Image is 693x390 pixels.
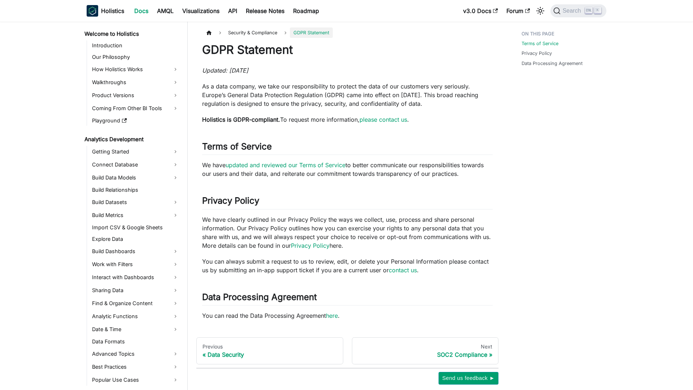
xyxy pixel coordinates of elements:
a: Roadmap [289,5,323,17]
a: Visualizations [178,5,224,17]
nav: Breadcrumbs [202,27,493,38]
a: HolisticsHolistics [87,5,124,17]
span: Security & Compliance [225,27,281,38]
a: Build Metrics [90,209,181,221]
p: We have clearly outlined in our Privacy Policy the ways we collect, use, process and share person... [202,215,493,250]
a: Build Relationships [90,185,181,195]
button: Send us feedback ► [439,372,498,384]
kbd: K [594,7,601,14]
a: Terms of Service [522,40,558,47]
span: Search [561,8,585,14]
a: Find & Organize Content [90,298,181,309]
a: Advanced Topics [90,348,181,360]
a: Docs [130,5,153,17]
a: Walkthroughs [90,77,181,88]
a: Analytic Functions [90,311,181,322]
a: Interact with Dashboards [90,272,181,283]
a: please contact us [359,116,407,123]
a: Our Philosophy [90,52,181,62]
a: Best Practices [90,361,181,373]
a: NextSOC2 Compliance [352,337,499,365]
a: Coming From Other BI Tools [90,103,181,114]
a: here [326,312,338,319]
p: To request more information, . [202,115,493,124]
em: Updated: [DATE] [202,67,248,74]
a: Popular Use Cases [90,374,181,386]
a: How Holistics Works [90,64,181,75]
div: Next [358,343,493,350]
a: Home page [202,27,216,38]
a: Release Notes [241,5,289,17]
div: Previous [202,343,337,350]
a: Sharing Data [90,285,181,296]
h2: Terms of Service [202,141,493,155]
a: Explore Data [90,234,181,244]
p: You can always submit a request to us to review, edit, or delete your Personal Information please... [202,257,493,274]
p: As a data company, we take our responsibility to protect the data of our customers very seriously... [202,82,493,108]
span: Send us feedback ► [442,373,495,383]
a: Introduction [90,40,181,51]
a: Date & Time [90,324,181,335]
a: Data Formats [90,337,181,347]
nav: Docs sidebar [79,22,188,390]
p: You can read the Data Processing Agreement . [202,311,493,320]
a: API [224,5,241,17]
a: Build Dashboards [90,246,181,257]
a: Forum [502,5,534,17]
a: contact us [389,266,417,274]
a: Analytics Development [82,134,181,144]
a: Privacy Policy [291,242,330,249]
a: Work with Filters [90,259,181,270]
a: Playground [90,116,181,126]
h1: GDPR Statement [202,43,493,57]
div: SOC2 Compliance [358,351,493,358]
img: Holistics [87,5,98,17]
h2: Data Processing Agreement [202,292,493,305]
button: Switch between dark and light mode (currently light mode) [535,5,546,17]
p: We have to better communicate our responsibilities towards our users and their data, and reiterat... [202,161,493,178]
a: Import CSV & Google Sheets [90,222,181,233]
a: Build Datasets [90,196,181,208]
span: GDPR Statement [290,27,333,38]
h2: Privacy Policy [202,195,493,209]
a: Getting Started [90,146,181,157]
a: AMQL [153,5,178,17]
nav: Docs pages [196,337,498,365]
a: Product Versions [90,90,181,101]
strong: Holistics is GDPR-compliant. [202,116,280,123]
a: Privacy Policy [522,50,552,57]
a: v3.0 Docs [459,5,502,17]
a: Connect Database [90,159,181,170]
a: Build Data Models [90,172,181,183]
a: Welcome to Holistics [82,29,181,39]
a: updated and reviewed our Terms of Service [226,161,345,169]
a: PreviousData Security [196,337,343,365]
b: Holistics [101,6,124,15]
a: Data Processing Agreement [522,60,583,67]
button: Search (Ctrl+K) [550,4,606,17]
div: Data Security [202,351,337,358]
